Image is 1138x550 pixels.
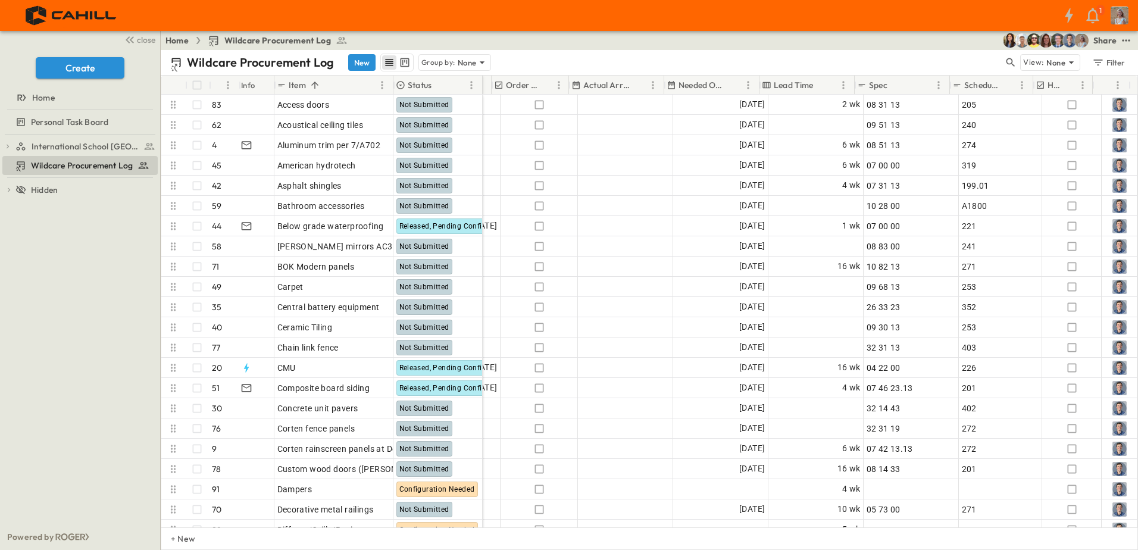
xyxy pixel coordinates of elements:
div: # [209,76,239,95]
span: Not Submitted [399,505,449,514]
div: Share [1093,35,1117,46]
span: Dampers [277,483,312,495]
p: 58 [212,240,221,252]
div: Owner [1093,76,1128,95]
span: Not Submitted [399,202,449,210]
p: Wildcare Procurement Log [187,54,334,71]
img: Profile Picture [1112,381,1127,395]
span: Configuration Needed [399,526,475,534]
span: 16 wk [837,260,861,273]
img: Profile Picture [1112,179,1127,193]
span: 403 [962,342,977,354]
button: Menu [1111,78,1125,92]
p: Group by: [421,57,455,68]
p: 42 [212,180,221,192]
span: 199.01 [962,180,989,192]
span: 6 wk [842,158,861,172]
div: Personal Task Boardtest [2,112,158,132]
span: Personal Task Board [31,116,108,128]
button: Menu [1076,78,1090,92]
button: Menu [646,78,660,92]
span: 07 00 00 [867,160,901,171]
p: Spec [869,79,887,91]
div: International School San Franciscotest [2,137,158,156]
img: Profile Picture [1112,239,1127,254]
p: 9 [212,443,217,455]
img: Kirsten Gregory (kgregory@cahill-sf.com) [1039,33,1053,48]
span: Not Submitted [399,262,449,271]
button: Sort [1002,79,1015,92]
img: Profile Picture [1112,260,1127,274]
span: 09 30 13 [867,321,901,333]
span: Not Submitted [399,141,449,149]
img: Profile Picture [1112,199,1127,213]
p: 1 [1099,6,1102,15]
span: 10 82 13 [867,261,901,273]
span: [DATE] [739,118,765,132]
img: Kim Bowen (kbowen@cahill-sf.com) [1003,33,1017,48]
span: [DATE] [739,138,765,152]
span: 05 73 00 [867,504,901,515]
button: Sort [816,79,829,92]
p: Hot? [1048,79,1064,91]
button: Menu [221,78,235,92]
img: Hunter Mahan (hmahan@cahill-sf.com) [1015,33,1029,48]
button: Sort [434,79,447,92]
span: Concrete unit pavers [277,402,358,414]
p: Order Confirmed? [506,79,540,91]
span: Not Submitted [399,121,449,129]
a: Personal Task Board [2,114,155,130]
button: Sort [1066,79,1079,92]
p: Actual Arrival [583,79,630,91]
p: 49 [212,281,221,293]
img: Jared Salin (jsalin@cahill-sf.com) [1051,33,1065,48]
span: 205 [962,99,977,111]
span: [DATE] [739,199,765,212]
span: 04 22 00 [867,362,901,374]
p: 83 [212,99,221,111]
p: None [1046,57,1065,68]
div: Filter [1092,56,1126,69]
div: Wildcare Procurement Logtest [2,156,158,175]
span: [DATE] [739,442,765,455]
span: Not Submitted [399,161,449,170]
span: Ceramic Tiling [277,321,333,333]
button: Create [36,57,124,79]
span: [DATE] [739,361,765,374]
span: Central battery equipment [277,301,380,313]
button: Sort [633,79,646,92]
span: Below grade waterproofing [277,220,384,232]
span: Corten fence panels [277,423,355,435]
button: Menu [931,78,946,92]
img: Profile Picture [1112,421,1127,436]
span: Wildcare Procurement Log [31,160,133,171]
img: Profile Picture [1112,442,1127,456]
span: 253 [962,321,977,333]
span: 09 51 13 [867,119,901,131]
span: [DATE] [739,401,765,415]
span: [DATE] [739,300,765,314]
span: [DATE] [739,502,765,516]
span: [DATE] [739,219,765,233]
button: Menu [1015,78,1029,92]
span: 16 wk [837,462,861,476]
span: 07 46 23.13 [867,382,913,394]
span: 253 [962,281,977,293]
button: Menu [464,78,479,92]
span: Bathroom accessories [277,200,365,212]
button: Menu [836,78,851,92]
span: Diffuser/Grille/Registers [277,524,373,536]
span: [DATE] [739,239,765,253]
span: 08 14 33 [867,463,901,475]
img: Profile Picture [1112,118,1127,132]
span: Not Submitted [399,424,449,433]
button: Sort [1098,79,1111,92]
p: Item [289,79,306,91]
span: [DATE] [471,219,497,233]
img: Profile Picture [1112,138,1127,152]
button: kanban view [397,55,412,70]
span: [DATE] [471,361,497,374]
span: [DATE] [739,381,765,395]
img: Profile Picture [1112,523,1127,537]
span: Access doors [277,99,330,111]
